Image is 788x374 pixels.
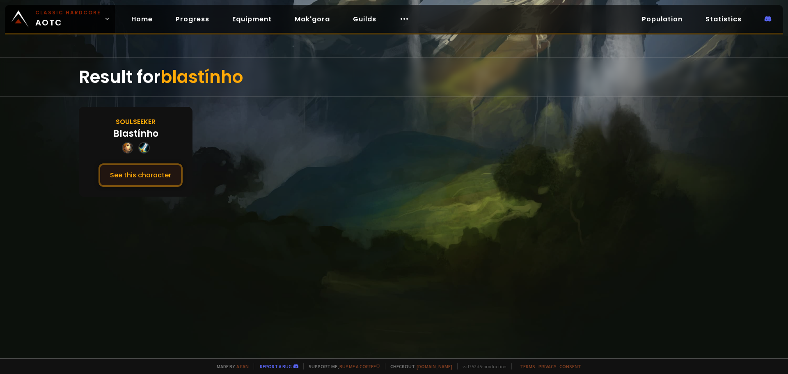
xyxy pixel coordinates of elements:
[699,11,748,28] a: Statistics
[5,5,115,33] a: Classic HardcoreAOTC
[288,11,337,28] a: Mak'gora
[635,11,689,28] a: Population
[339,363,380,369] a: Buy me a coffee
[385,363,452,369] span: Checkout
[417,363,452,369] a: [DOMAIN_NAME]
[260,363,292,369] a: Report a bug
[169,11,216,28] a: Progress
[35,9,101,29] span: AOTC
[160,65,243,89] span: blastínho
[116,117,156,127] div: Soulseeker
[125,11,159,28] a: Home
[236,363,249,369] a: a fan
[98,163,183,187] button: See this character
[79,58,709,96] div: Result for
[212,363,249,369] span: Made by
[35,9,101,16] small: Classic Hardcore
[457,363,506,369] span: v. d752d5 - production
[538,363,556,369] a: Privacy
[226,11,278,28] a: Equipment
[303,363,380,369] span: Support me,
[113,127,158,140] div: Blastínho
[559,363,581,369] a: Consent
[520,363,535,369] a: Terms
[346,11,383,28] a: Guilds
